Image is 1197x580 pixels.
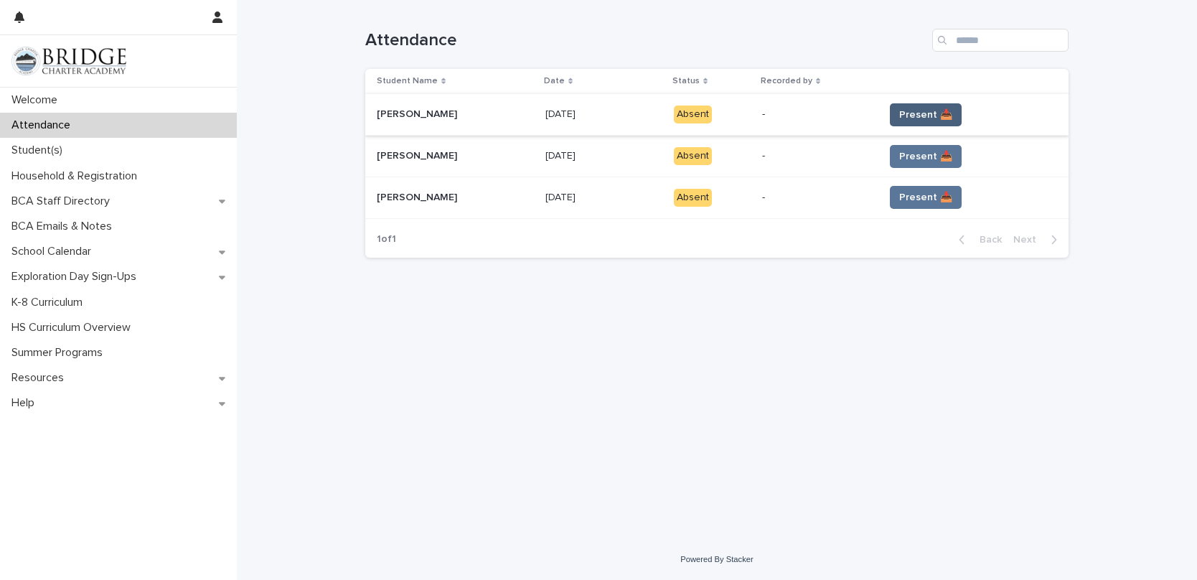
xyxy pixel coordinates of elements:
[1013,235,1045,245] span: Next
[6,220,123,233] p: BCA Emails & Notes
[545,189,578,204] p: [DATE]
[6,270,148,284] p: Exploration Day Sign-Ups
[890,186,962,209] button: Present 📥
[365,136,1069,177] tr: [PERSON_NAME][PERSON_NAME] [DATE][DATE] Absent-Present 📥
[377,147,460,162] p: [PERSON_NAME]
[545,106,578,121] p: [DATE]
[674,189,712,207] div: Absent
[6,371,75,385] p: Resources
[947,233,1008,246] button: Back
[365,177,1069,218] tr: [PERSON_NAME][PERSON_NAME] [DATE][DATE] Absent-Present 📥
[971,235,1002,245] span: Back
[680,555,753,563] a: Powered By Stacker
[674,147,712,165] div: Absent
[899,108,952,122] span: Present 📥
[11,47,126,75] img: V1C1m3IdTEidaUdm9Hs0
[762,150,873,162] p: -
[377,189,460,204] p: [PERSON_NAME]
[1008,233,1069,246] button: Next
[674,106,712,123] div: Absent
[6,346,114,360] p: Summer Programs
[6,396,46,410] p: Help
[6,118,82,132] p: Attendance
[377,73,438,89] p: Student Name
[544,73,565,89] p: Date
[672,73,700,89] p: Status
[545,147,578,162] p: [DATE]
[762,192,873,204] p: -
[365,30,926,51] h1: Attendance
[6,93,69,107] p: Welcome
[6,144,74,157] p: Student(s)
[6,321,142,335] p: HS Curriculum Overview
[890,103,962,126] button: Present 📥
[377,106,460,121] p: [PERSON_NAME]
[6,296,94,309] p: K-8 Curriculum
[899,149,952,164] span: Present 📥
[365,222,408,257] p: 1 of 1
[890,145,962,168] button: Present 📥
[6,245,103,258] p: School Calendar
[932,29,1069,52] input: Search
[6,169,149,183] p: Household & Registration
[365,94,1069,136] tr: [PERSON_NAME][PERSON_NAME] [DATE][DATE] Absent-Present 📥
[762,108,873,121] p: -
[6,195,121,208] p: BCA Staff Directory
[899,190,952,205] span: Present 📥
[761,73,812,89] p: Recorded by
